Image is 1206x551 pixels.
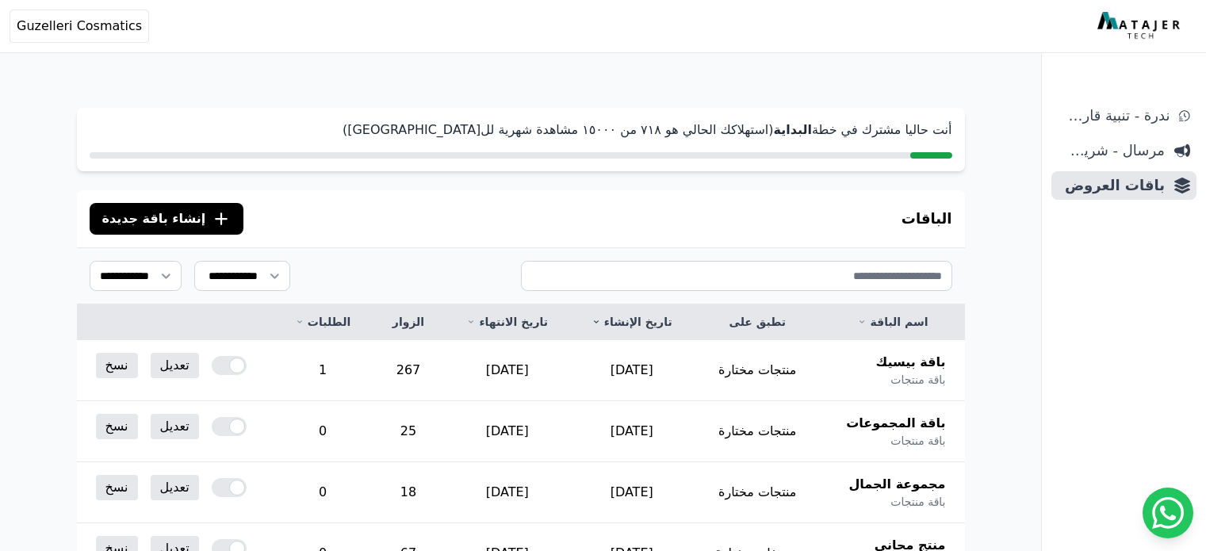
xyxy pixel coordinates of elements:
[90,203,244,235] button: إنشاء باقة جديدة
[588,314,675,330] a: تاريخ الإنشاء
[372,401,445,462] td: 25
[694,304,821,340] th: تطبق على
[445,401,569,462] td: [DATE]
[445,462,569,523] td: [DATE]
[10,10,149,43] button: Guzelleri Cosmatics
[151,414,199,439] a: تعديل
[90,121,952,140] p: أنت حاليا مشترك في خطة (استهلاكك الحالي هو ٧١٨ من ١٥۰۰۰ مشاهدة شهرية لل[GEOGRAPHIC_DATA])
[694,462,821,523] td: منتجات مختارة
[1058,105,1170,127] span: ندرة - تنبية قارب علي النفاذ
[372,462,445,523] td: 18
[569,462,694,523] td: [DATE]
[1058,140,1165,162] span: مرسال - شريط دعاية
[875,353,945,372] span: باقة بيسيك
[293,314,353,330] a: الطلبات
[274,462,372,523] td: 0
[773,122,811,137] strong: البداية
[445,340,569,401] td: [DATE]
[151,475,199,500] a: تعديل
[96,475,138,500] a: نسخ
[1058,174,1165,197] span: باقات العروض
[372,304,445,340] th: الزوار
[840,314,946,330] a: اسم الباقة
[151,353,199,378] a: تعديل
[694,401,821,462] td: منتجات مختارة
[17,17,142,36] span: Guzelleri Cosmatics
[890,494,945,510] span: باقة منتجات
[890,433,945,449] span: باقة منتجات
[96,353,138,378] a: نسخ
[569,340,694,401] td: [DATE]
[274,401,372,462] td: 0
[848,475,945,494] span: مجموعة الجمال
[694,340,821,401] td: منتجات مختارة
[464,314,550,330] a: تاريخ الانتهاء
[890,372,945,388] span: باقة منتجات
[96,414,138,439] a: نسخ
[1097,12,1184,40] img: MatajerTech Logo
[102,209,206,228] span: إنشاء باقة جديدة
[274,340,372,401] td: 1
[902,208,952,230] h3: الباقات
[846,414,945,433] span: باقة المجموعات
[569,401,694,462] td: [DATE]
[372,340,445,401] td: 267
